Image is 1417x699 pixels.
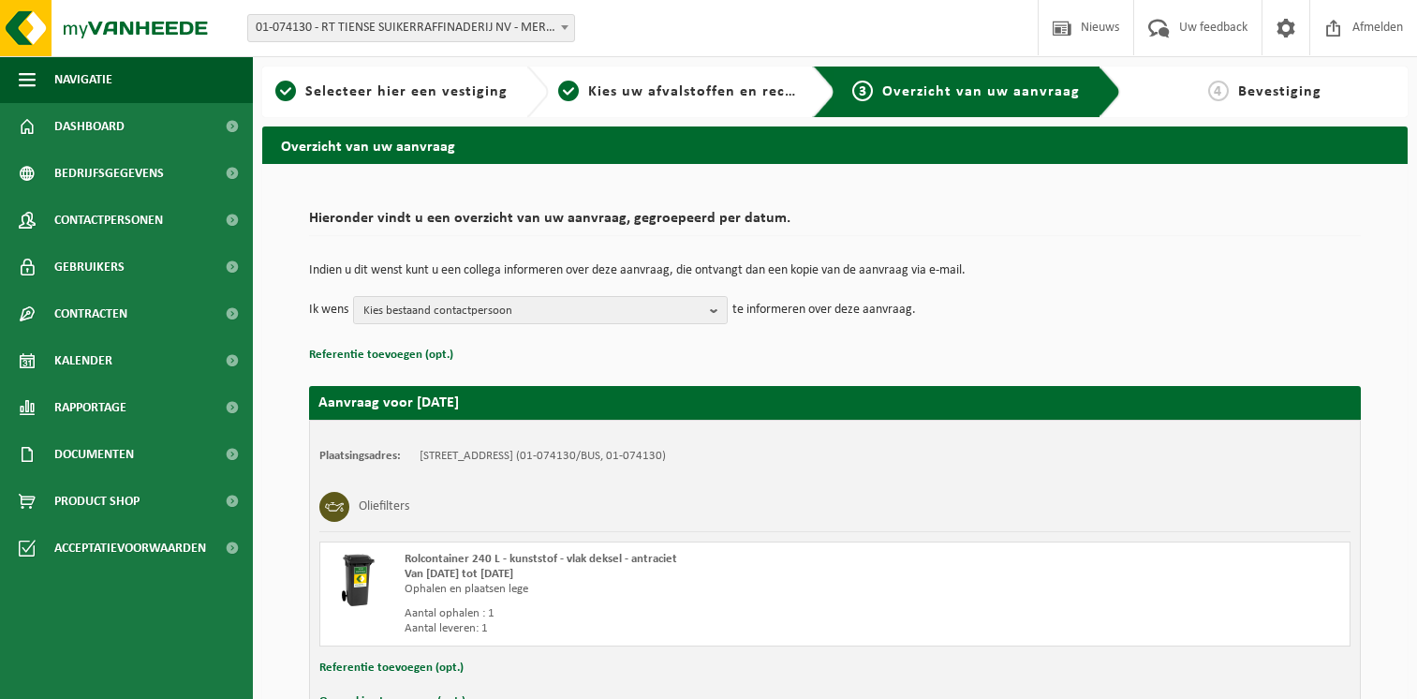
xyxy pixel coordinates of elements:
div: Aantal ophalen : 1 [405,606,910,621]
span: 2 [558,81,579,101]
span: Navigatie [54,56,112,103]
span: Contracten [54,290,127,337]
span: Product Shop [54,478,140,525]
p: te informeren over deze aanvraag. [732,296,916,324]
span: Rolcontainer 240 L - kunststof - vlak deksel - antraciet [405,553,677,565]
span: Documenten [54,431,134,478]
span: Overzicht van uw aanvraag [882,84,1080,99]
span: 01-074130 - RT TIENSE SUIKERRAFFINADERIJ NV - MERKSEM [248,15,574,41]
span: Dashboard [54,103,125,150]
span: 3 [852,81,873,101]
span: Selecteer hier een vestiging [305,84,508,99]
span: 01-074130 - RT TIENSE SUIKERRAFFINADERIJ NV - MERKSEM [247,14,575,42]
a: 1Selecteer hier een vestiging [272,81,511,103]
button: Kies bestaand contactpersoon [353,296,728,324]
a: 2Kies uw afvalstoffen en recipiënten [558,81,798,103]
span: Kies uw afvalstoffen en recipiënten [588,84,846,99]
span: Gebruikers [54,244,125,290]
span: Bedrijfsgegevens [54,150,164,197]
p: Ik wens [309,296,348,324]
h2: Overzicht van uw aanvraag [262,126,1408,163]
span: Kalender [54,337,112,384]
td: [STREET_ADDRESS] (01-074130/BUS, 01-074130) [420,449,666,464]
span: Contactpersonen [54,197,163,244]
h3: Oliefilters [359,492,409,522]
h2: Hieronder vindt u een overzicht van uw aanvraag, gegroepeerd per datum. [309,211,1361,236]
div: Aantal leveren: 1 [405,621,910,636]
span: 1 [275,81,296,101]
span: Rapportage [54,384,126,431]
p: Indien u dit wenst kunt u een collega informeren over deze aanvraag, die ontvangt dan een kopie v... [309,264,1361,277]
span: Kies bestaand contactpersoon [363,297,702,325]
span: Bevestiging [1238,84,1321,99]
button: Referentie toevoegen (opt.) [319,656,464,680]
img: WB-0240-HPE-BK-01.png [330,552,386,608]
strong: Van [DATE] tot [DATE] [405,568,513,580]
span: Acceptatievoorwaarden [54,525,206,572]
div: Ophalen en plaatsen lege [405,582,910,597]
button: Referentie toevoegen (opt.) [309,343,453,367]
strong: Plaatsingsadres: [319,450,401,462]
span: 4 [1208,81,1229,101]
strong: Aanvraag voor [DATE] [318,395,459,410]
